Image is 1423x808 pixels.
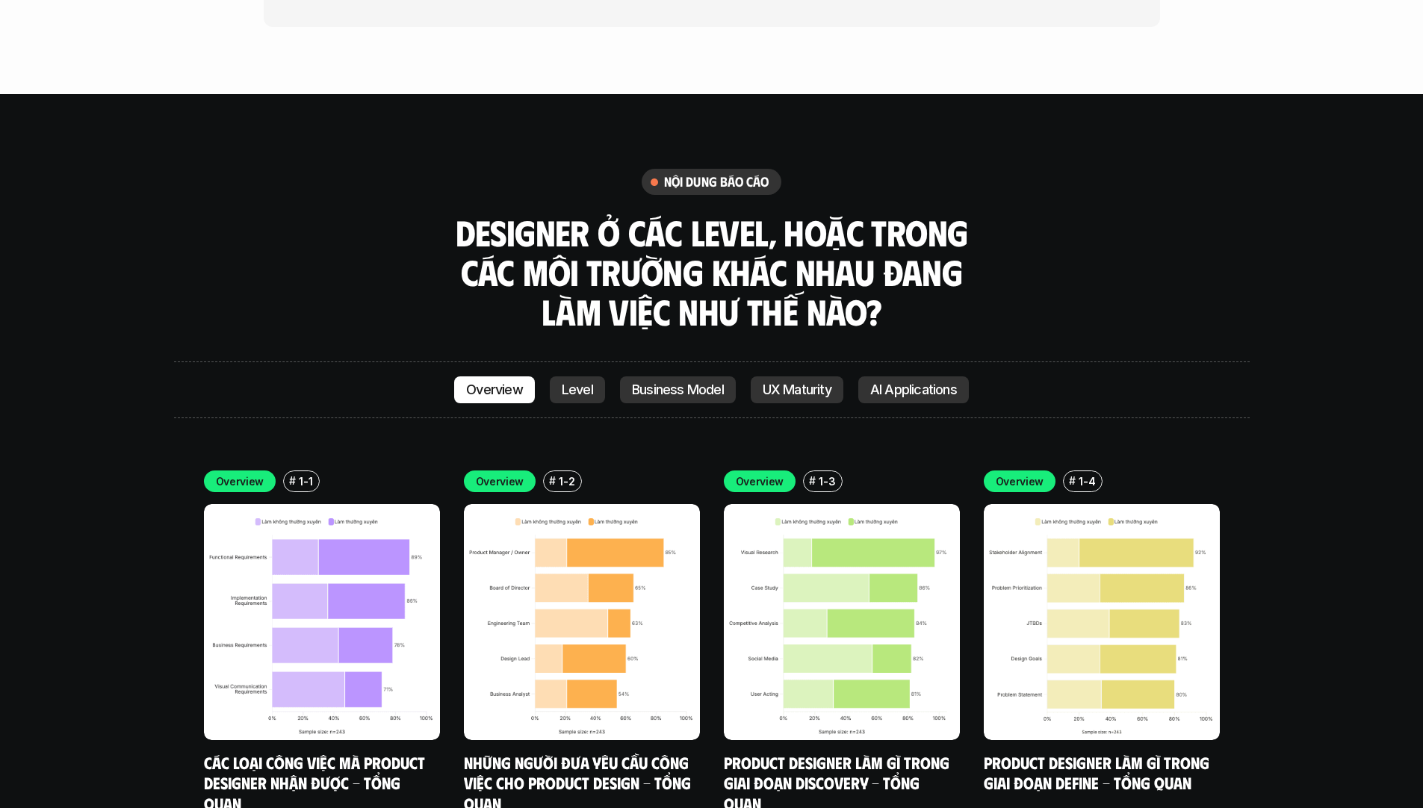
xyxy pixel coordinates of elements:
h6: # [549,475,556,486]
h6: # [1069,475,1076,486]
a: AI Applications [858,376,969,403]
p: Overview [466,382,523,397]
p: 1-2 [559,473,574,489]
h3: Designer ở các level, hoặc trong các môi trường khác nhau đang làm việc như thế nào? [450,213,973,331]
h6: # [289,475,296,486]
p: AI Applications [870,382,957,397]
h6: # [809,475,816,486]
p: Overview [476,473,524,489]
p: Level [562,382,593,397]
p: Overview [216,473,264,489]
a: UX Maturity [751,376,843,403]
p: Overview [736,473,784,489]
p: Overview [996,473,1044,489]
p: 1-3 [819,473,835,489]
a: Business Model [620,376,736,403]
p: Business Model [632,382,724,397]
p: 1-4 [1079,473,1095,489]
a: Product Designer làm gì trong giai đoạn Define - Tổng quan [984,752,1213,793]
p: 1-1 [299,473,312,489]
h6: nội dung báo cáo [664,173,769,190]
a: Level [550,376,605,403]
p: UX Maturity [763,382,831,397]
a: Overview [454,376,535,403]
